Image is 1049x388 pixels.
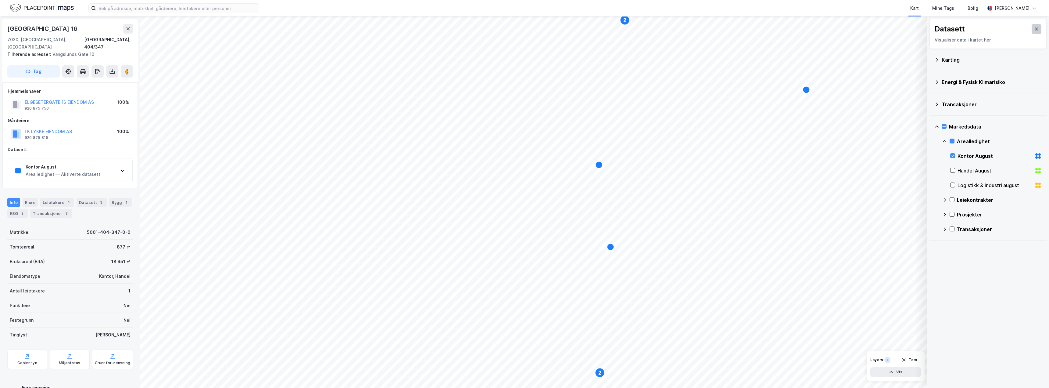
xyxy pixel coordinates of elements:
div: Kontor August [26,163,100,171]
div: Transaksjoner [942,101,1042,108]
div: Map marker [607,243,614,251]
div: Tomteareal [10,243,34,251]
div: Nei [124,317,131,324]
div: 1 [66,199,72,205]
div: 1 [123,199,129,205]
div: [GEOGRAPHIC_DATA] 16 [7,24,79,34]
div: Markedsdata [949,123,1042,130]
div: Kontor, Handel [99,273,131,280]
div: 1 [128,287,131,295]
div: ESG [7,209,28,218]
div: Map marker [803,86,810,93]
div: Layers [870,357,883,362]
div: Vangslunds Gate 10 [7,51,128,58]
div: Arealledighet — Aktiverte datasett [26,171,100,178]
button: Tag [7,65,60,78]
div: Bolig [968,5,978,12]
text: 2 [624,18,626,23]
div: Festegrunn [10,317,34,324]
div: Antall leietakere [10,287,45,295]
div: Datasett [935,24,965,34]
div: Map marker [595,368,605,378]
div: Kart [910,5,919,12]
div: 920 875 815 [25,135,48,140]
div: 877 ㎡ [117,243,131,251]
div: Kartlag [942,56,1042,63]
div: Kontor August [958,152,1032,160]
span: Tilhørende adresser: [7,52,52,57]
iframe: Chat Widget [1019,359,1049,388]
div: Logistikk & industri august [958,182,1032,189]
div: 8 [63,210,70,216]
text: 2 [599,370,601,375]
div: Matrikkel [10,229,30,236]
div: 100% [117,128,129,135]
div: Miljøstatus [59,361,80,365]
div: Eiere [23,198,38,207]
div: Map marker [620,15,630,25]
div: 1 [884,357,890,363]
div: [PERSON_NAME] [95,331,131,339]
button: Vis [870,367,921,377]
div: Prosjekter [957,211,1042,218]
div: 2 [19,210,25,216]
div: [PERSON_NAME] [995,5,1029,12]
div: 100% [117,99,129,106]
div: 920 875 750 [25,106,49,111]
div: Map marker [595,161,603,169]
div: Leietakere [40,198,74,207]
div: [GEOGRAPHIC_DATA], 404/347 [84,36,133,51]
div: Geoinnsyn [17,361,37,365]
div: Grunnforurensning [95,361,130,365]
div: Arealledighet [957,138,1042,145]
img: logo.f888ab2527a4732fd821a326f86c7f29.svg [10,3,74,13]
div: Datasett [8,146,133,153]
div: 18 951 ㎡ [111,258,131,265]
div: Mine Tags [932,5,954,12]
div: Nei [124,302,131,309]
div: Info [7,198,20,207]
div: Bruksareal (BRA) [10,258,45,265]
input: Søk på adresse, matrikkel, gårdeiere, leietakere eller personer [96,4,259,13]
div: Visualiser data i kartet her. [935,36,1041,44]
div: Transaksjoner [30,209,72,218]
div: 3 [98,199,104,205]
div: Transaksjoner [957,226,1042,233]
div: Bygg [109,198,132,207]
button: Tøm [897,355,921,365]
div: 5001-404-347-0-0 [87,229,131,236]
div: Datasett [77,198,107,207]
div: Handel August [958,167,1032,174]
div: Energi & Fysisk Klimarisiko [942,78,1042,86]
div: Gårdeiere [8,117,133,124]
div: Leiekontrakter [957,196,1042,204]
div: Eiendomstype [10,273,40,280]
div: Punktleie [10,302,30,309]
div: 7030, [GEOGRAPHIC_DATA], [GEOGRAPHIC_DATA] [7,36,84,51]
div: Hjemmelshaver [8,88,133,95]
div: Tinglyst [10,331,27,339]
